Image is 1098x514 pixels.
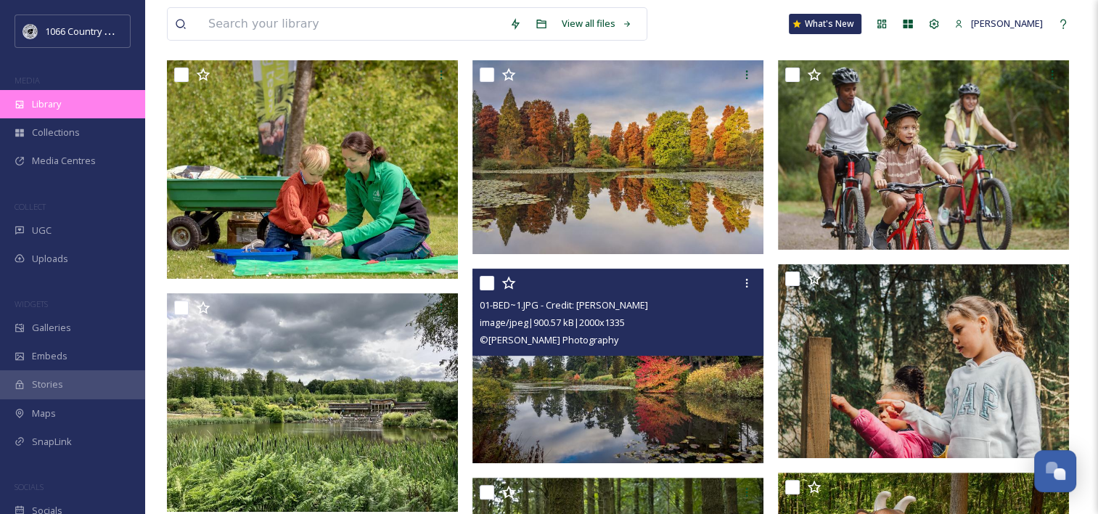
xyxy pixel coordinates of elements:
[778,264,1069,459] img: 12-Bedgebury-Family-Activity-Trails.jpg
[15,298,48,309] span: WIDGETS
[32,154,96,168] span: Media Centres
[971,17,1043,30] span: [PERSON_NAME]
[32,407,56,420] span: Maps
[201,8,502,40] input: Search your library
[15,481,44,492] span: SOCIALS
[947,9,1050,38] a: [PERSON_NAME]
[32,378,63,391] span: Stories
[472,269,763,464] img: 01-BED~1.JPG - Credit: David Jenner
[32,321,71,335] span: Galleries
[480,298,648,311] span: 01-BED~1.JPG - Credit: [PERSON_NAME]
[45,24,147,38] span: 1066 Country Marketing
[778,60,1069,250] img: 04-Bedgebury-Family-Cycle-Trail-Family.jpg
[554,9,639,38] a: View all files
[15,75,40,86] span: MEDIA
[472,60,763,255] img: 07-Bedgebury-Marshals-Lake-Autumn-Colour- David Jenner.jpg
[789,14,861,34] a: What's New
[32,97,61,111] span: Library
[32,349,67,363] span: Embeds
[167,60,458,279] img: 08-Bedgebury-Learning-Events.jpg
[15,201,46,212] span: COLLECT
[480,316,625,329] span: image/jpeg | 900.57 kB | 2000 x 1335
[23,24,38,38] img: logo_footerstamp.png
[32,224,52,237] span: UGC
[480,333,618,346] span: © [PERSON_NAME] Photography
[167,293,458,512] img: 02-Bedgebury-Visitor-Centre-Cafe-Lake-Summer-2023.jpg
[32,252,68,266] span: Uploads
[32,435,72,449] span: SnapLink
[32,126,80,139] span: Collections
[1034,450,1076,492] button: Open Chat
